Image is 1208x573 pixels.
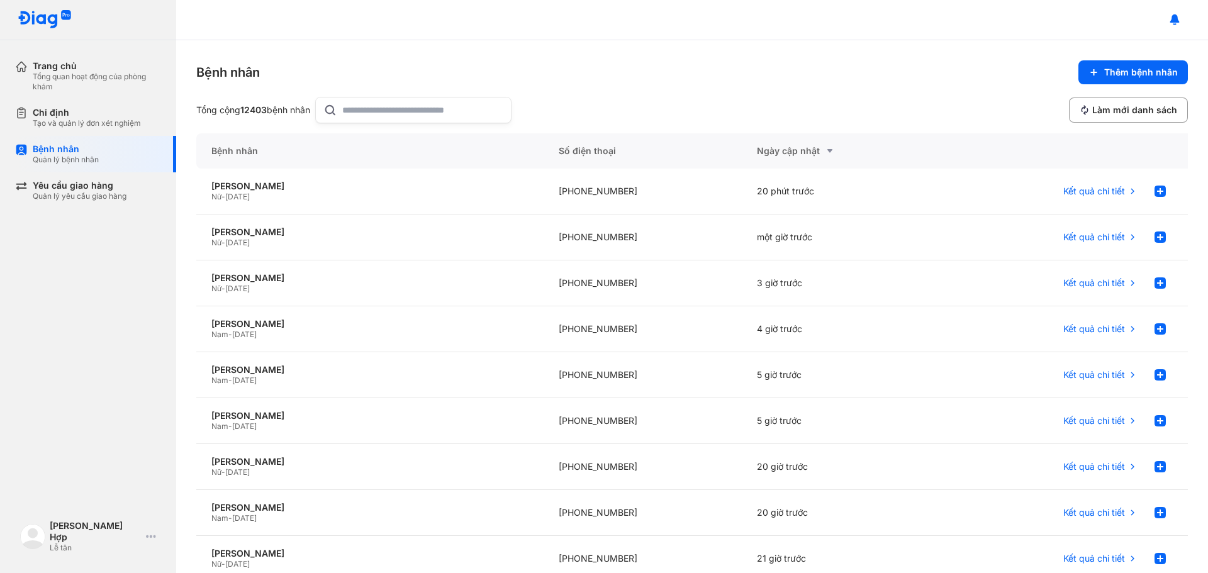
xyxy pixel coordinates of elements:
[211,410,528,421] div: [PERSON_NAME]
[18,10,72,30] img: logo
[544,398,742,444] div: [PHONE_NUMBER]
[33,118,141,128] div: Tạo và quản lý đơn xét nghiệm
[544,133,742,169] div: Số điện thoại
[225,559,250,569] span: [DATE]
[211,502,528,513] div: [PERSON_NAME]
[211,364,528,376] div: [PERSON_NAME]
[211,330,228,339] span: Nam
[211,456,528,467] div: [PERSON_NAME]
[33,60,161,72] div: Trang chủ
[742,214,940,260] div: một giờ trước
[757,143,925,159] div: Ngày cập nhật
[20,524,45,549] img: logo
[221,284,225,293] span: -
[50,543,141,553] div: Lễ tân
[1063,553,1125,564] span: Kết quả chi tiết
[232,513,257,523] span: [DATE]
[228,376,232,385] span: -
[544,260,742,306] div: [PHONE_NUMBER]
[225,467,250,477] span: [DATE]
[50,520,141,543] div: [PERSON_NAME] Hợp
[544,444,742,490] div: [PHONE_NUMBER]
[211,548,528,559] div: [PERSON_NAME]
[196,64,260,81] div: Bệnh nhân
[211,192,221,201] span: Nữ
[1063,507,1125,518] span: Kết quả chi tiết
[742,169,940,214] div: 20 phút trước
[544,490,742,536] div: [PHONE_NUMBER]
[544,169,742,214] div: [PHONE_NUMBER]
[33,72,161,92] div: Tổng quan hoạt động của phòng khám
[211,238,221,247] span: Nữ
[211,513,228,523] span: Nam
[1069,97,1188,123] button: Làm mới danh sách
[33,107,141,118] div: Chỉ định
[211,272,528,284] div: [PERSON_NAME]
[742,398,940,444] div: 5 giờ trước
[742,444,940,490] div: 20 giờ trước
[544,214,742,260] div: [PHONE_NUMBER]
[232,421,257,431] span: [DATE]
[196,133,544,169] div: Bệnh nhân
[211,421,228,431] span: Nam
[221,559,225,569] span: -
[33,155,99,165] div: Quản lý bệnh nhân
[228,421,232,431] span: -
[232,376,257,385] span: [DATE]
[221,238,225,247] span: -
[742,306,940,352] div: 4 giờ trước
[33,180,126,191] div: Yêu cầu giao hàng
[1092,104,1177,116] span: Làm mới danh sách
[225,192,250,201] span: [DATE]
[1063,369,1125,381] span: Kết quả chi tiết
[1063,277,1125,289] span: Kết quả chi tiết
[1063,323,1125,335] span: Kết quả chi tiết
[544,352,742,398] div: [PHONE_NUMBER]
[742,490,940,536] div: 20 giờ trước
[742,352,940,398] div: 5 giờ trước
[1063,461,1125,472] span: Kết quả chi tiết
[1104,67,1178,78] span: Thêm bệnh nhân
[211,284,221,293] span: Nữ
[211,376,228,385] span: Nam
[544,306,742,352] div: [PHONE_NUMBER]
[1063,231,1125,243] span: Kết quả chi tiết
[1063,415,1125,426] span: Kết quả chi tiết
[211,559,221,569] span: Nữ
[225,238,250,247] span: [DATE]
[225,284,250,293] span: [DATE]
[211,181,528,192] div: [PERSON_NAME]
[211,226,528,238] div: [PERSON_NAME]
[228,330,232,339] span: -
[240,104,267,115] span: 12403
[211,467,221,477] span: Nữ
[742,260,940,306] div: 3 giờ trước
[232,330,257,339] span: [DATE]
[211,318,528,330] div: [PERSON_NAME]
[221,467,225,477] span: -
[196,104,310,116] div: Tổng cộng bệnh nhân
[1078,60,1188,84] button: Thêm bệnh nhân
[228,513,232,523] span: -
[33,143,99,155] div: Bệnh nhân
[33,191,126,201] div: Quản lý yêu cầu giao hàng
[1063,186,1125,197] span: Kết quả chi tiết
[221,192,225,201] span: -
